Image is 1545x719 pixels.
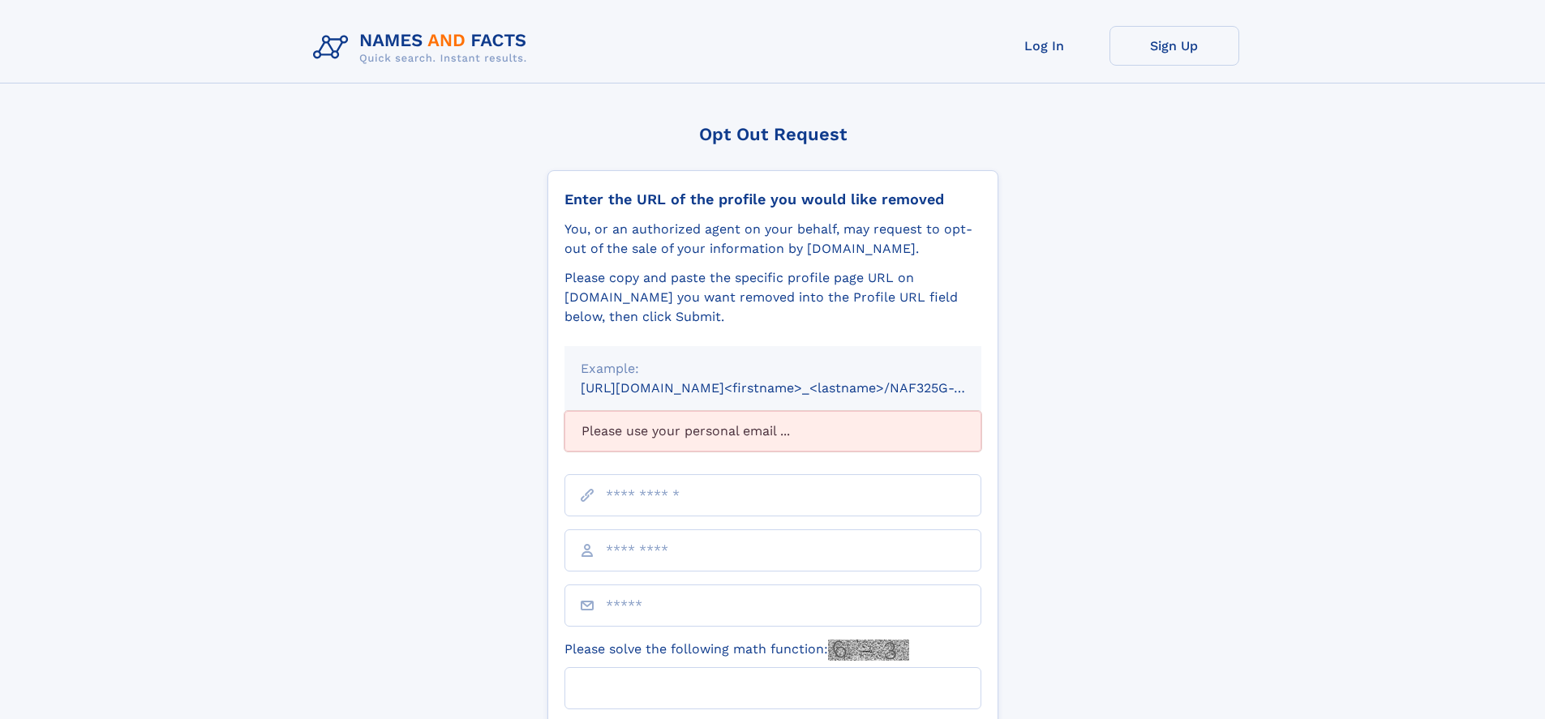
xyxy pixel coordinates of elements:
div: Please copy and paste the specific profile page URL on [DOMAIN_NAME] you want removed into the Pr... [564,268,981,327]
a: Sign Up [1109,26,1239,66]
img: Logo Names and Facts [307,26,540,70]
div: Enter the URL of the profile you would like removed [564,190,981,208]
div: You, or an authorized agent on your behalf, may request to opt-out of the sale of your informatio... [564,220,981,259]
div: Please use your personal email ... [564,411,981,452]
small: [URL][DOMAIN_NAME]<firstname>_<lastname>/NAF325G-xxxxxxxx [581,380,1012,396]
a: Log In [980,26,1109,66]
label: Please solve the following math function: [564,640,909,661]
div: Opt Out Request [547,124,998,144]
div: Example: [581,359,965,379]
